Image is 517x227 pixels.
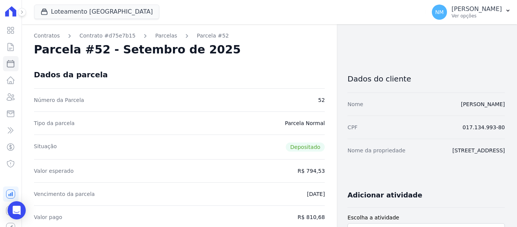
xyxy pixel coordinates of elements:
[286,142,325,152] span: Depositado
[297,213,325,221] dd: R$ 810,68
[8,201,26,219] div: Open Intercom Messenger
[307,190,325,198] dd: [DATE]
[34,70,108,79] div: Dados da parcela
[34,32,60,40] a: Contratos
[347,147,405,154] dt: Nome da propriedade
[347,191,422,200] h3: Adicionar atividade
[461,101,505,107] a: [PERSON_NAME]
[34,96,84,104] dt: Número da Parcela
[155,32,177,40] a: Parcelas
[347,124,357,131] dt: CPF
[285,119,325,127] dd: Parcela Normal
[347,100,363,108] dt: Nome
[34,142,57,152] dt: Situação
[347,214,505,222] label: Escolha a atividade
[435,9,444,15] span: NM
[34,167,74,175] dt: Valor esperado
[34,190,95,198] dt: Vencimento da parcela
[197,32,229,40] a: Parcela #52
[452,13,502,19] p: Ver opções
[462,124,505,131] dd: 017.134.993-80
[34,5,159,19] button: Loteamento [GEOGRAPHIC_DATA]
[297,167,325,175] dd: R$ 794,53
[426,2,517,23] button: NM [PERSON_NAME] Ver opções
[34,32,325,40] nav: Breadcrumb
[34,119,75,127] dt: Tipo da parcela
[79,32,135,40] a: Contrato #d75e7b15
[452,147,505,154] dd: [STREET_ADDRESS]
[347,74,505,83] h3: Dados do cliente
[318,96,325,104] dd: 52
[34,213,62,221] dt: Valor pago
[452,5,502,13] p: [PERSON_NAME]
[34,43,241,56] h2: Parcela #52 - Setembro de 2025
